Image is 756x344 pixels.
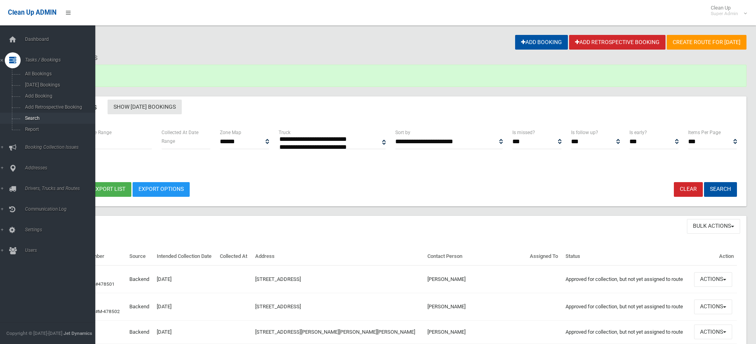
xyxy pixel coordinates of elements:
[674,182,703,197] a: Clear
[562,248,691,266] th: Status
[23,71,94,77] span: All Bookings
[23,37,101,42] span: Dashboard
[35,65,746,87] div: Saved photos.
[63,331,92,336] strong: Jet Dynamics
[667,35,746,50] a: Create route for [DATE]
[255,304,301,309] a: [STREET_ADDRESS]
[23,248,101,253] span: Users
[279,128,290,137] label: Truck
[694,325,732,339] button: Actions
[23,93,94,99] span: Add Booking
[23,165,101,171] span: Addresses
[126,265,153,293] td: Backend
[23,227,101,233] span: Settings
[23,206,101,212] span: Communication Log
[154,248,217,266] th: Intended Collection Date
[515,35,568,50] a: Add Booking
[569,35,666,50] a: Add Retrospective Booking
[6,331,62,336] span: Copyright © [DATE]-[DATE]
[424,265,527,293] td: [PERSON_NAME]
[424,248,527,266] th: Contact Person
[154,321,217,344] td: [DATE]
[23,57,101,63] span: Tasks / Bookings
[23,186,101,191] span: Drivers, Trucks and Routes
[694,272,732,287] button: Actions
[255,276,301,282] a: [STREET_ADDRESS]
[8,9,56,16] span: Clean Up ADMIN
[23,144,101,150] span: Booking Collection Issues
[562,265,691,293] td: Approved for collection, but not yet assigned to route
[252,248,424,266] th: Address
[23,115,94,121] span: Search
[108,100,182,114] a: Show [DATE] Bookings
[95,309,120,314] a: #M-478502
[687,219,740,234] button: Bulk Actions
[711,11,738,17] small: Super Admin
[217,248,252,266] th: Collected At
[707,5,746,17] span: Clean Up
[95,281,115,287] a: #478501
[133,182,190,197] a: Export Options
[154,293,217,321] td: [DATE]
[23,127,94,132] span: Report
[424,293,527,321] td: [PERSON_NAME]
[255,329,415,335] a: [STREET_ADDRESS][PERSON_NAME][PERSON_NAME][PERSON_NAME]
[704,182,737,197] button: Search
[424,321,527,344] td: [PERSON_NAME]
[527,248,562,266] th: Assigned To
[691,248,737,266] th: Action
[126,321,153,344] td: Backend
[154,265,217,293] td: [DATE]
[562,293,691,321] td: Approved for collection, but not yet assigned to route
[87,182,131,197] button: Export list
[23,104,94,110] span: Add Retrospective Booking
[23,82,94,88] span: [DATE] Bookings
[694,300,732,314] button: Actions
[126,293,153,321] td: Backend
[562,321,691,344] td: Approved for collection, but not yet assigned to route
[126,248,153,266] th: Source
